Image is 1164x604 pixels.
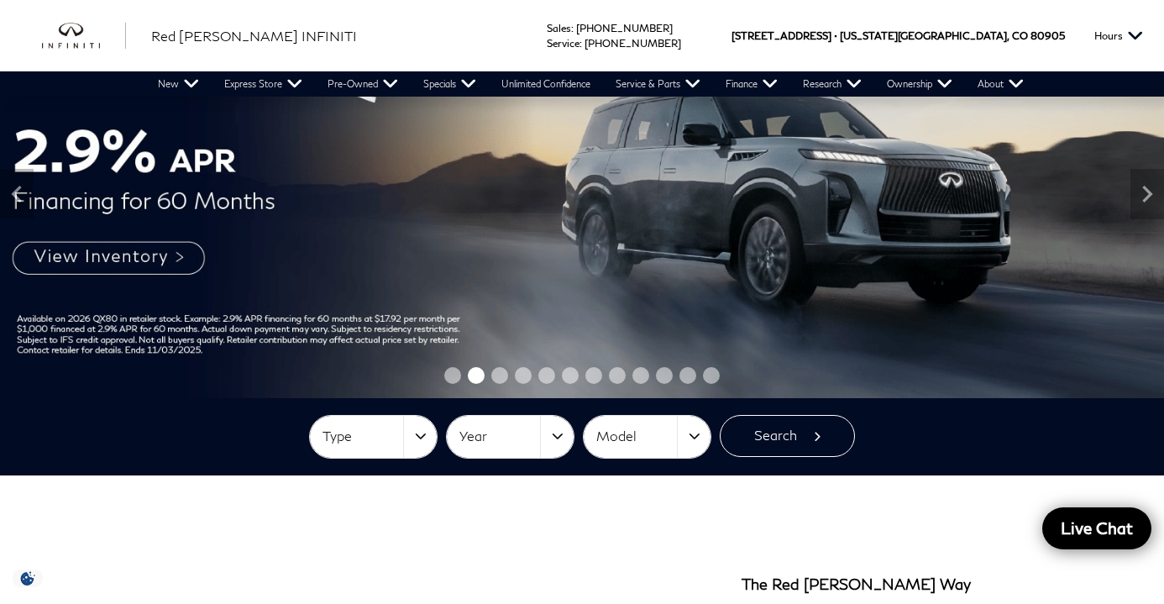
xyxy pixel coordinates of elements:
[632,367,649,384] span: Go to slide 9
[212,71,315,97] a: Express Store
[315,71,411,97] a: Pre-Owned
[603,71,713,97] a: Service & Parts
[468,367,485,384] span: Go to slide 2
[459,423,540,450] span: Year
[515,367,532,384] span: Go to slide 4
[42,23,126,50] a: infiniti
[579,37,582,50] span: :
[447,416,574,458] button: Year
[965,71,1036,97] a: About
[571,22,574,34] span: :
[562,367,579,384] span: Go to slide 6
[874,71,965,97] a: Ownership
[411,71,489,97] a: Specials
[145,71,1036,97] nav: Main Navigation
[322,423,403,450] span: Type
[310,416,437,458] button: Type
[713,71,790,97] a: Finance
[679,367,696,384] span: Go to slide 11
[585,37,681,50] a: [PHONE_NUMBER]
[145,71,212,97] a: New
[742,576,971,593] h3: The Red [PERSON_NAME] Way
[656,367,673,384] span: Go to slide 10
[489,71,603,97] a: Unlimited Confidence
[596,423,677,450] span: Model
[42,23,126,50] img: INFINITI
[151,26,357,46] a: Red [PERSON_NAME] INFINITI
[444,367,461,384] span: Go to slide 1
[585,367,602,384] span: Go to slide 7
[576,22,673,34] a: [PHONE_NUMBER]
[790,71,874,97] a: Research
[547,37,579,50] span: Service
[8,570,47,587] section: Click to Open Cookie Consent Modal
[720,415,855,457] button: Search
[547,22,571,34] span: Sales
[151,28,357,44] span: Red [PERSON_NAME] INFINITI
[8,570,47,587] img: Opt-Out Icon
[1130,169,1164,219] div: Next
[538,367,555,384] span: Go to slide 5
[1042,507,1151,549] a: Live Chat
[584,416,710,458] button: Model
[1052,517,1141,538] span: Live Chat
[491,367,508,384] span: Go to slide 3
[609,367,626,384] span: Go to slide 8
[731,29,1065,42] a: [STREET_ADDRESS] • [US_STATE][GEOGRAPHIC_DATA], CO 80905
[703,367,720,384] span: Go to slide 12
